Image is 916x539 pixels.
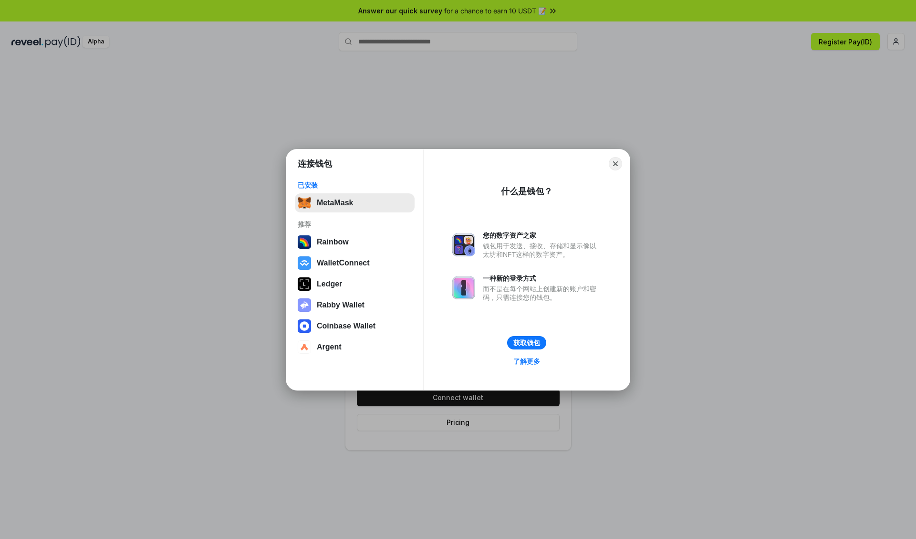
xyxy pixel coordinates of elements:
[513,338,540,347] div: 获取钱包
[483,231,601,240] div: 您的数字资产之家
[298,181,412,190] div: 已安装
[508,355,546,368] a: 了解更多
[295,233,415,252] button: Rainbow
[317,301,364,309] div: Rabby Wallet
[298,196,311,210] img: svg+xml,%3Csvg%20fill%3D%22none%22%20height%3D%2233%22%20viewBox%3D%220%200%2035%2033%22%20width%...
[483,285,601,302] div: 而不是在每个网站上创建新的账户和密码，只需连接您的钱包。
[298,158,332,169] h1: 连接钱包
[609,157,622,170] button: Close
[483,242,601,259] div: 钱包用于发送、接收、存储和显示像以太坊和NFT这样的数字资产。
[501,186,552,197] div: 什么是钱包？
[317,322,375,330] div: Coinbase Wallet
[317,199,353,207] div: MetaMask
[295,338,415,357] button: Argent
[298,340,311,354] img: svg+xml,%3Csvg%20width%3D%2228%22%20height%3D%2228%22%20viewBox%3D%220%200%2028%2028%22%20fill%3D...
[295,193,415,212] button: MetaMask
[295,296,415,315] button: Rabby Wallet
[452,233,475,256] img: svg+xml,%3Csvg%20xmlns%3D%22http%3A%2F%2Fwww.w3.org%2F2000%2Fsvg%22%20fill%3D%22none%22%20viewBox...
[298,277,311,291] img: svg+xml,%3Csvg%20xmlns%3D%22http%3A%2F%2Fwww.w3.org%2F2000%2Fsvg%22%20width%3D%2228%22%20height%3...
[452,276,475,299] img: svg+xml,%3Csvg%20xmlns%3D%22http%3A%2F%2Fwww.w3.org%2F2000%2Fsvg%22%20fill%3D%22none%22%20viewBox...
[298,220,412,229] div: 推荐
[298,235,311,249] img: svg+xml,%3Csvg%20width%3D%22120%22%20height%3D%22120%22%20viewBox%3D%220%200%20120%20120%22%20fil...
[298,256,311,270] img: svg+xml,%3Csvg%20width%3D%2228%22%20height%3D%2228%22%20viewBox%3D%220%200%2028%2028%22%20fill%3D...
[513,357,540,366] div: 了解更多
[317,238,349,246] div: Rainbow
[295,254,415,273] button: WalletConnect
[507,336,546,349] button: 获取钱包
[317,280,342,288] div: Ledger
[298,319,311,333] img: svg+xml,%3Csvg%20width%3D%2228%22%20height%3D%2228%22%20viewBox%3D%220%200%2028%2028%22%20fill%3D...
[317,259,370,267] div: WalletConnect
[295,275,415,294] button: Ledger
[317,343,342,351] div: Argent
[295,317,415,336] button: Coinbase Wallet
[483,274,601,283] div: 一种新的登录方式
[298,298,311,312] img: svg+xml,%3Csvg%20xmlns%3D%22http%3A%2F%2Fwww.w3.org%2F2000%2Fsvg%22%20fill%3D%22none%22%20viewBox...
